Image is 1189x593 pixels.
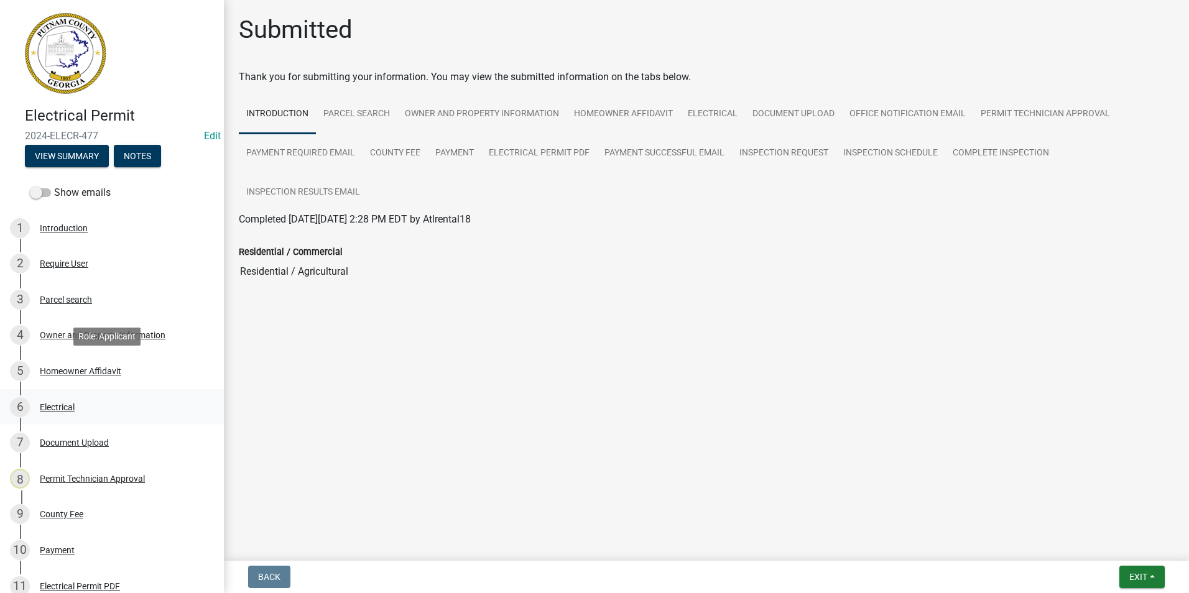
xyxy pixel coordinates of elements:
[40,510,83,518] div: County Fee
[567,94,680,134] a: Homeowner Affidavit
[1119,566,1165,588] button: Exit
[363,134,428,173] a: County Fee
[10,397,30,417] div: 6
[10,504,30,524] div: 9
[10,433,30,453] div: 7
[30,185,111,200] label: Show emails
[204,130,221,142] wm-modal-confirm: Edit Application Number
[204,130,221,142] a: Edit
[680,94,745,134] a: Electrical
[40,367,121,375] div: Homeowner Affidavit
[836,134,945,173] a: Inspection Schedule
[428,134,481,173] a: Payment
[40,331,165,339] div: Owner and Property Information
[745,94,842,134] a: Document Upload
[114,152,161,162] wm-modal-confirm: Notes
[397,94,567,134] a: Owner and Property Information
[10,540,30,560] div: 10
[239,173,368,213] a: Inspection Results Email
[973,94,1117,134] a: Permit Technician Approval
[40,403,75,411] div: Electrical
[239,213,471,225] span: Completed [DATE][DATE] 2:28 PM EDT by Atlrental18
[40,224,88,232] div: Introduction
[25,145,109,167] button: View Summary
[10,254,30,274] div: 2
[40,295,92,304] div: Parcel search
[40,474,145,483] div: Permit Technician Approval
[239,70,1174,85] div: Thank you for submitting your information. You may view the submitted information on the tabs below.
[316,94,397,134] a: Parcel search
[40,438,109,447] div: Document Upload
[597,134,732,173] a: Payment Successful Email
[10,361,30,381] div: 5
[10,290,30,310] div: 3
[239,134,363,173] a: Payment Required Email
[10,325,30,345] div: 4
[114,145,161,167] button: Notes
[481,134,597,173] a: Electrical Permit PDF
[25,107,214,125] h4: Electrical Permit
[258,572,280,582] span: Back
[732,134,836,173] a: Inspection Request
[40,546,75,554] div: Payment
[40,259,88,268] div: Require User
[73,328,141,346] div: Role: Applicant
[239,94,316,134] a: Introduction
[10,469,30,489] div: 8
[25,13,106,94] img: Putnam County, Georgia
[248,566,290,588] button: Back
[25,130,199,142] span: 2024-ELECR-477
[945,134,1057,173] a: Complete Inspection
[25,152,109,162] wm-modal-confirm: Summary
[1129,572,1147,582] span: Exit
[239,15,353,45] h1: Submitted
[40,582,120,591] div: Electrical Permit PDF
[10,218,30,238] div: 1
[239,248,343,257] label: Residential / Commercial
[842,94,973,134] a: Office Notification Email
